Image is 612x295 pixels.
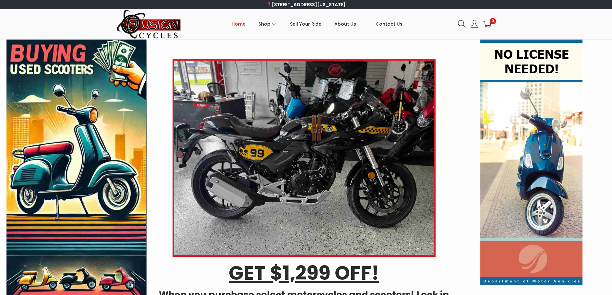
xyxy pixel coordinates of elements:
[258,16,270,32] span: Shop
[181,9,453,39] nav: Primary navigation
[376,9,402,39] a: Contact Us
[232,9,246,39] a: Home
[267,1,345,8] a: [STREET_ADDRESS][US_STATE]
[290,16,321,32] span: Sell Your Ride
[229,259,379,287] u: GET $1,299 OFF!
[232,16,246,32] span: Home
[334,16,356,32] span: About Us
[483,20,491,28] a: 0
[334,9,363,39] a: About Us
[258,9,277,39] a: Shop
[267,2,271,6] img: 📍
[116,9,181,39] img: Woostify retina logo
[290,9,321,39] a: Sell Your Ride
[376,16,402,32] span: Contact Us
